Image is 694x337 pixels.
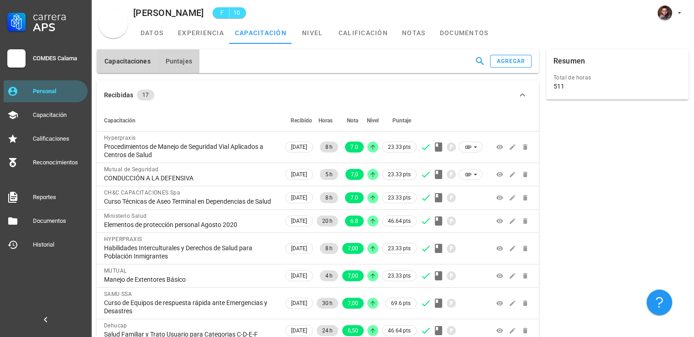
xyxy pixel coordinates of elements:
div: avatar [99,9,128,38]
a: datos [131,22,172,44]
span: 7,00 [348,243,358,254]
span: 23.33 pts [388,193,411,202]
th: Recibido [283,110,315,132]
div: Procedimientos de Manejo de Seguridad Vial Aplicados a Centros de Salud [104,142,276,159]
div: Calificaciones [33,135,84,142]
div: Carrera [33,11,84,22]
div: avatar [657,5,672,20]
span: [DATE] [291,271,307,281]
div: Historial [33,241,84,248]
a: calificación [333,22,393,44]
th: Nivel [365,110,380,132]
span: Nivel [367,117,379,124]
span: 23.33 pts [388,170,411,179]
th: Puntaje [380,110,418,132]
a: Reportes [4,186,88,208]
div: Reconocimientos [33,159,84,166]
a: Personal [4,80,88,102]
th: Capacitación [97,110,283,132]
span: Recibido [291,117,312,124]
span: 10 [233,8,240,17]
div: Resumen [553,49,585,73]
span: [DATE] [291,142,307,152]
div: Reportes [33,194,84,201]
span: [DATE] [291,326,307,336]
a: documentos [434,22,494,44]
span: Dehucap [104,322,127,329]
div: agregar [496,58,526,64]
div: Total de horas [553,73,681,82]
span: 23.33 pts [388,142,411,152]
div: Recibidas [104,90,133,100]
span: [DATE] [291,169,307,179]
a: Capacitación [4,104,88,126]
div: Manejo de Extentores Básico [104,275,276,284]
button: Capacitaciones [97,49,158,73]
span: [DATE] [291,216,307,226]
span: 4 h [325,270,333,281]
span: 7.0 [350,142,358,153]
div: 511 [553,82,564,90]
span: 8 h [325,243,333,254]
span: Horas [318,117,333,124]
span: 30 h [322,298,333,309]
span: 6.8 [350,216,358,226]
div: APS [33,22,84,33]
span: 7,0 [351,169,358,180]
div: Curso de Equipos de respuesta rápida ante Emergencias y Desastres [104,299,276,315]
th: Horas [315,110,340,132]
span: Hyperpraxis [104,135,136,141]
span: 7,00 [348,270,358,281]
div: COMDES Calama [33,55,84,62]
span: Capacitaciones [104,58,151,65]
div: Elementos de protección personal Agosto 2020 [104,221,276,229]
span: CH&C CAPACITACIONES Spa [104,190,180,196]
a: experiencia [172,22,230,44]
span: Puntaje [392,117,411,124]
a: Calificaciones [4,128,88,150]
div: Capacitación [33,111,84,119]
a: capacitación [230,22,292,44]
span: 46.64 pts [388,216,411,226]
button: Puntajes [158,49,199,73]
span: [DATE] [291,243,307,253]
span: SAMU SSA [104,291,132,297]
div: CONDUCCIÓN A LA DEFENSIVA [104,174,276,182]
span: Mutual de Seguridad [104,166,159,173]
a: Documentos [4,210,88,232]
span: 23.33 pts [388,271,411,280]
span: Capacitación [104,117,136,124]
div: Personal [33,88,84,95]
span: [DATE] [291,298,307,308]
span: Ministerio Salud [104,213,146,219]
span: 24 h [322,325,333,336]
span: 23.33 pts [388,244,411,253]
span: 8 h [325,192,333,203]
span: F [218,8,225,17]
button: Recibidas 17 [97,80,539,110]
div: Habilidades Interculturales y Derechos de Salud para Población Inmigrantes [104,244,276,260]
span: 7.0 [350,192,358,203]
a: Historial [4,234,88,256]
span: HYPERPRAXIS [104,236,142,242]
div: Curso Técnicas de Aseo Terminal en Dependencias de Salud [104,197,276,205]
span: [DATE] [291,193,307,203]
span: 7,00 [348,298,358,309]
span: 69.6 pts [391,299,411,308]
span: Nota [347,117,358,124]
div: [PERSON_NAME] [133,8,204,18]
span: 46.64 pts [388,326,411,335]
span: 20 h [322,216,333,226]
th: Nota [340,110,365,132]
span: 8 h [325,142,333,153]
a: nivel [292,22,333,44]
div: Documentos [33,217,84,225]
span: 6,50 [348,325,358,336]
span: 17 [142,90,149,100]
a: Reconocimientos [4,152,88,174]
a: notas [393,22,434,44]
button: agregar [490,55,531,68]
span: Puntajes [165,58,192,65]
span: MUTUAL [104,268,126,274]
span: 5 h [325,169,333,180]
